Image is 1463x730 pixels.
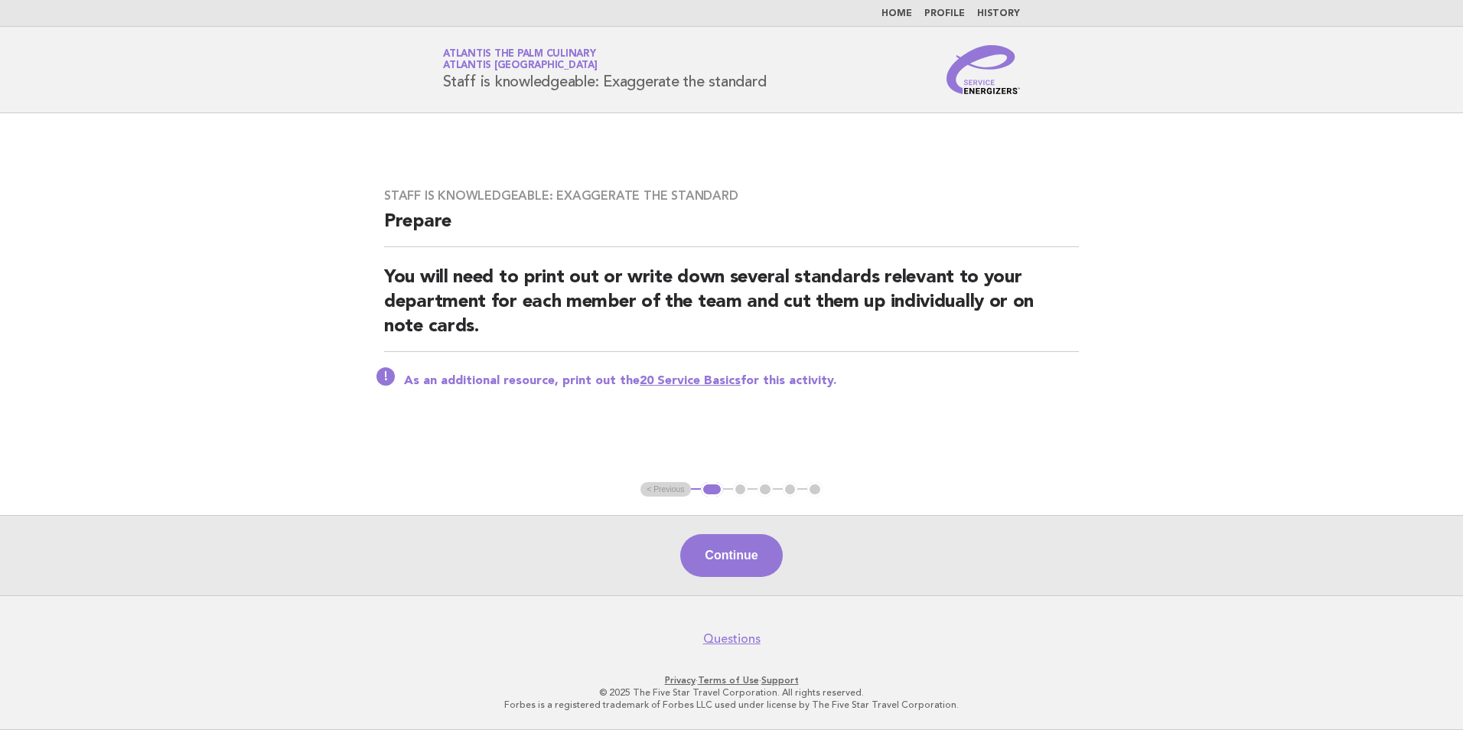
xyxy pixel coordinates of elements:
h1: Staff is knowledgeable: Exaggerate the standard [443,50,766,90]
p: As an additional resource, print out the for this activity. [404,373,1079,389]
a: Atlantis The Palm CulinaryAtlantis [GEOGRAPHIC_DATA] [443,49,598,70]
h3: Staff is knowledgeable: Exaggerate the standard [384,188,1079,204]
a: Questions [703,631,761,647]
h2: Prepare [384,210,1079,247]
a: Terms of Use [698,675,759,686]
h2: You will need to print out or write down several standards relevant to your department for each m... [384,266,1079,352]
a: Privacy [665,675,696,686]
span: Atlantis [GEOGRAPHIC_DATA] [443,61,598,71]
button: Continue [680,534,782,577]
p: · · [263,674,1200,686]
a: History [977,9,1020,18]
p: © 2025 The Five Star Travel Corporation. All rights reserved. [263,686,1200,699]
a: Support [761,675,799,686]
img: Service Energizers [947,45,1020,94]
p: Forbes is a registered trademark of Forbes LLC used under license by The Five Star Travel Corpora... [263,699,1200,711]
a: Profile [924,9,965,18]
button: 1 [701,482,723,497]
a: 20 Service Basics [640,375,741,387]
a: Home [881,9,912,18]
